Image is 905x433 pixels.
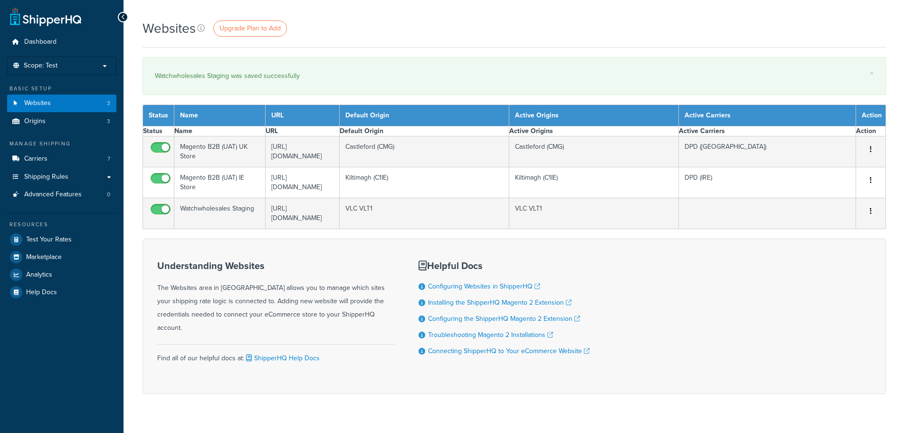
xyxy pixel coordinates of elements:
[7,85,116,93] div: Basic Setup
[266,198,340,229] td: [URL][DOMAIN_NAME]
[419,260,590,271] h3: Helpful Docs
[340,105,509,126] th: Default Origin
[7,150,116,168] a: Carriers 7
[509,136,679,167] td: Castleford (CMG)
[428,346,590,356] a: Connecting ShipperHQ to Your eCommerce Website
[266,105,340,126] th: URL
[509,167,679,198] td: Kiltimagh (C1IE)
[7,140,116,148] div: Manage Shipping
[7,284,116,301] a: Help Docs
[7,95,116,112] a: Websites 3
[155,69,874,83] div: Watchwholesales Staging was saved successfully
[7,221,116,229] div: Resources
[24,173,68,181] span: Shipping Rules
[24,155,48,163] span: Carriers
[856,126,886,136] th: Action
[157,260,395,335] div: The Websites area in [GEOGRAPHIC_DATA] allows you to manage which sites your shipping rate logic ...
[24,191,82,199] span: Advanced Features
[24,62,57,70] span: Scope: Test
[428,314,580,324] a: Configuring the ShipperHQ Magento 2 Extension
[7,249,116,266] a: Marketplace
[26,253,62,261] span: Marketplace
[7,168,116,186] a: Shipping Rules
[266,167,340,198] td: [URL][DOMAIN_NAME]
[157,344,395,365] div: Find all of our helpful docs at:
[26,289,57,297] span: Help Docs
[174,198,266,229] td: Watchwholesales Staging
[7,186,116,203] a: Advanced Features 0
[7,33,116,51] a: Dashboard
[428,298,572,308] a: Installing the ShipperHQ Magento 2 Extension
[174,136,266,167] td: Magento B2B (UAT) UK Store
[10,7,81,26] a: ShipperHQ Home
[157,260,395,271] h3: Understanding Websites
[219,23,281,33] span: Upgrade Plan to Add
[856,105,886,126] th: Action
[7,266,116,283] a: Analytics
[7,186,116,203] li: Advanced Features
[174,167,266,198] td: Magento B2B (UAT) IE Store
[143,126,174,136] th: Status
[679,105,856,126] th: Active Carriers
[107,99,110,107] span: 3
[143,105,174,126] th: Status
[143,19,196,38] h1: Websites
[428,330,553,340] a: Troubleshooting Magento 2 Installations
[266,126,340,136] th: URL
[679,126,856,136] th: Active Carriers
[340,136,509,167] td: Castleford (CMG)
[428,281,540,291] a: Configuring Websites in ShipperHQ
[26,271,52,279] span: Analytics
[340,198,509,229] td: VLC VLT1
[7,150,116,168] li: Carriers
[7,231,116,248] a: Test Your Rates
[509,198,679,229] td: VLC VLT1
[679,167,856,198] td: DPD (IRE)
[24,99,51,107] span: Websites
[7,113,116,130] li: Origins
[174,105,266,126] th: Name
[213,20,287,37] a: Upgrade Plan to Add
[340,126,509,136] th: Default Origin
[340,167,509,198] td: Kiltimagh (C1IE)
[26,236,72,244] span: Test Your Rates
[7,113,116,130] a: Origins 3
[870,69,874,77] a: ×
[679,136,856,167] td: DPD ([GEOGRAPHIC_DATA])
[244,353,320,363] a: ShipperHQ Help Docs
[107,191,110,199] span: 0
[174,126,266,136] th: Name
[107,155,110,163] span: 7
[266,136,340,167] td: [URL][DOMAIN_NAME]
[509,105,679,126] th: Active Origins
[24,117,46,125] span: Origins
[107,117,110,125] span: 3
[7,95,116,112] li: Websites
[509,126,679,136] th: Active Origins
[24,38,57,46] span: Dashboard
